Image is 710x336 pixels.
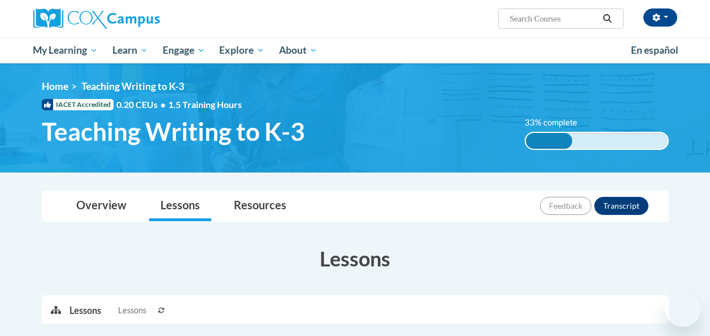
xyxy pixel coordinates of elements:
[116,98,168,111] span: 0.20 CEUs
[42,117,305,147] span: Teaching Writing to K-3
[599,12,616,25] button: Search
[540,197,591,215] button: Feedback
[212,37,272,63] a: Explore
[81,80,184,92] span: Teaching Writing to K-3
[112,44,148,57] span: Learn
[223,191,298,221] a: Resources
[33,44,98,57] span: My Learning
[25,37,686,63] div: Main menu
[105,37,155,63] a: Learn
[279,44,317,57] span: About
[155,37,212,63] a: Engage
[526,133,573,149] div: 33% complete
[42,244,669,273] h3: Lessons
[219,44,264,57] span: Explore
[168,99,242,110] span: 1.5 Training Hours
[149,191,211,221] a: Lessons
[665,291,701,327] iframe: Button to launch messaging window
[631,44,678,56] span: En español
[33,8,160,29] img: Cox Campus
[42,80,68,92] a: Home
[508,12,599,25] input: Search Courses
[118,304,146,317] span: Lessons
[272,37,325,63] a: About
[163,44,205,57] span: Engage
[525,117,590,129] label: 33% complete
[69,304,101,317] p: Lessons
[33,8,237,29] a: Cox Campus
[65,191,138,221] a: Overview
[160,99,165,110] span: •
[594,197,648,215] button: Transcript
[26,37,106,63] a: My Learning
[624,38,686,62] a: En español
[42,99,114,110] span: IACET Accredited
[643,8,677,27] button: Account Settings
